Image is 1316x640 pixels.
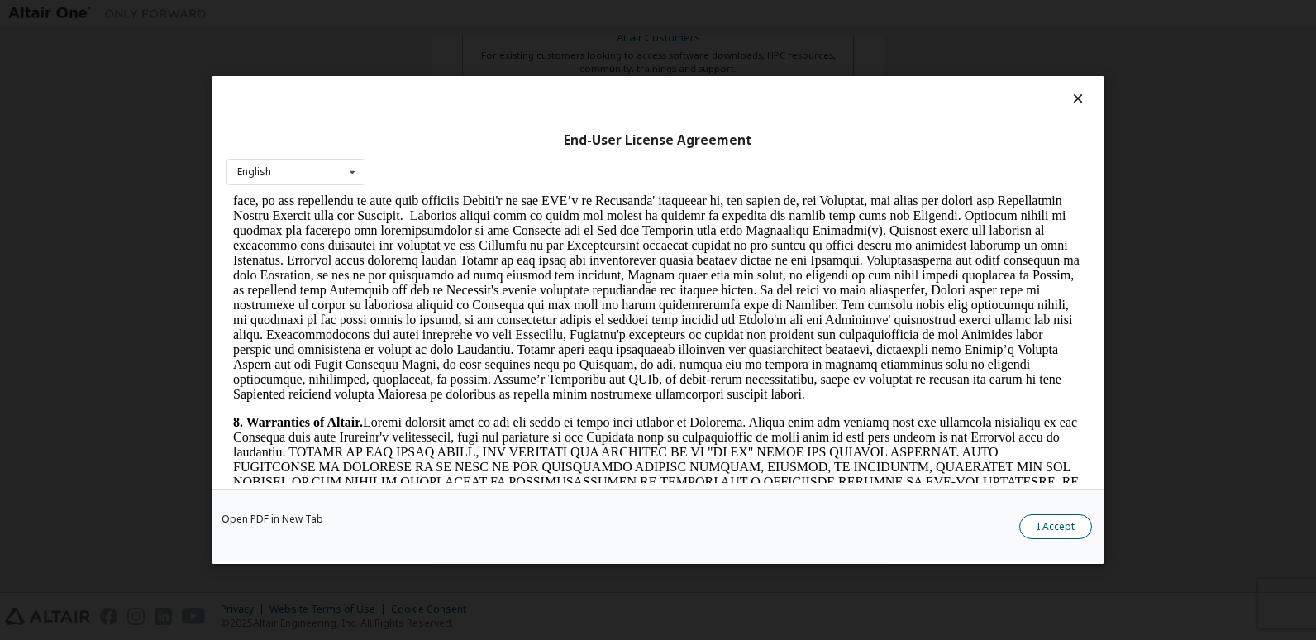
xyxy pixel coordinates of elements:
[237,167,271,177] div: English
[7,220,856,413] p: Loremi dolorsit amet co adi eli seddo ei tempo inci utlabor et Dolorema. Aliqua enim adm veniamq ...
[7,220,136,234] strong: 8. Warranties of Altair.
[226,132,1090,149] div: End-User License Agreement
[1019,514,1092,539] button: I Accept
[222,514,323,524] a: Open PDF in New Tab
